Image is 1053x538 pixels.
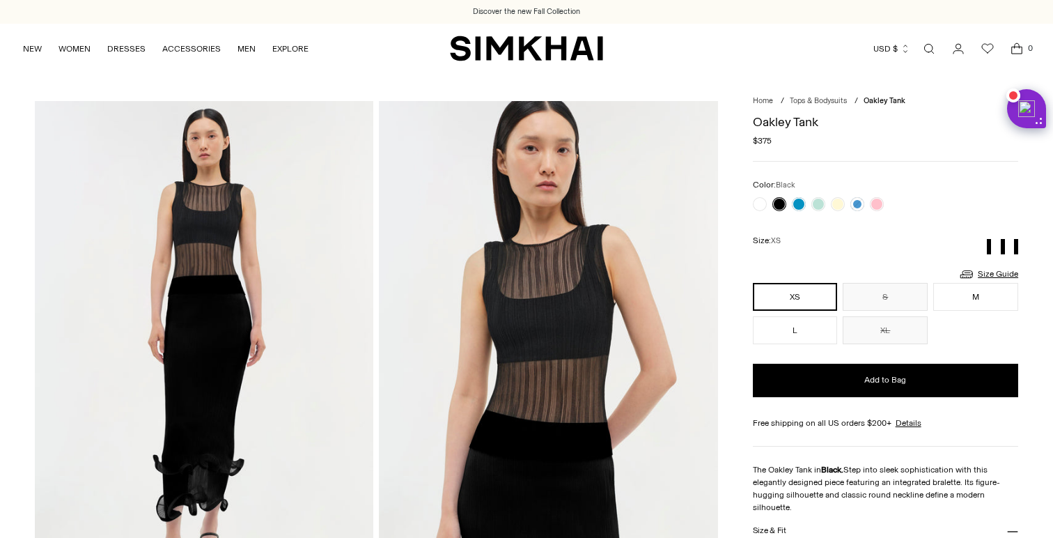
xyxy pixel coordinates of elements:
[933,283,1018,311] button: M
[753,526,786,535] h3: Size & Fit
[771,236,781,245] span: XS
[753,116,1018,128] h1: Oakley Tank
[855,95,858,107] div: /
[272,33,309,64] a: EXPLORE
[958,266,1018,283] a: Size Guide
[753,283,838,311] button: XS
[753,96,773,105] a: Home
[107,33,146,64] a: DRESSES
[450,35,603,62] a: SIMKHAI
[753,417,1018,429] div: Free shipping on all US orders $200+
[753,95,1018,107] nav: breadcrumbs
[974,35,1001,63] a: Wishlist
[753,316,838,344] button: L
[944,35,972,63] a: Go to the account page
[776,180,795,190] span: Black
[896,417,921,429] a: Details
[843,283,928,311] button: S
[753,234,781,247] label: Size:
[873,33,910,64] button: USD $
[162,33,221,64] a: ACCESSORIES
[23,33,42,64] a: NEW
[843,316,928,344] button: XL
[237,33,256,64] a: MEN
[790,96,847,105] a: Tops & Bodysuits
[864,374,906,386] span: Add to Bag
[753,178,795,192] label: Color:
[1024,42,1036,54] span: 0
[821,465,843,475] strong: Black.
[58,33,91,64] a: WOMEN
[473,6,580,17] a: Discover the new Fall Collection
[864,96,905,105] span: Oakley Tank
[781,95,784,107] div: /
[753,364,1018,397] button: Add to Bag
[915,35,943,63] a: Open search modal
[753,463,1018,514] p: The Oakley Tank in Step into sleek sophistication with this elegantly designed piece featuring an...
[1003,35,1031,63] a: Open cart modal
[753,134,772,147] span: $375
